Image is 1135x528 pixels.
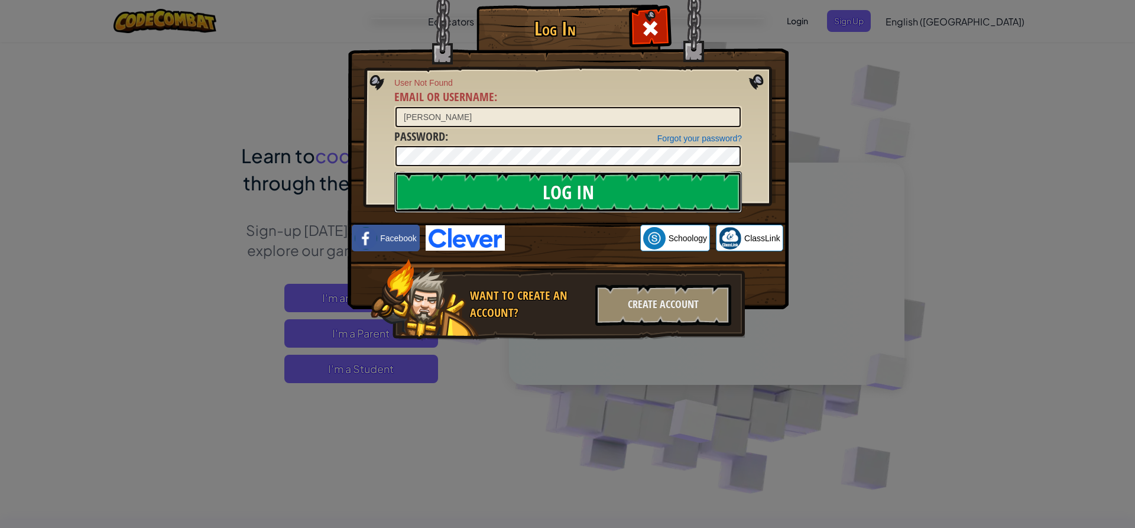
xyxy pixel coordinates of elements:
[505,225,640,251] iframe: زر تسجيل الدخول باستخدام حساب Google
[394,77,742,89] span: User Not Found
[394,89,494,105] span: Email or Username
[426,225,505,251] img: clever-logo-blue.png
[470,287,588,321] div: Want to create an account?
[394,128,445,144] span: Password
[719,227,741,250] img: classlink-logo-small.png
[479,18,630,39] h1: Log In
[394,89,497,106] label: :
[380,232,416,244] span: Facebook
[657,134,742,143] a: Forgot your password?
[394,128,448,145] label: :
[394,171,742,213] input: Log In
[595,284,731,326] div: Create Account
[744,232,780,244] span: ClassLink
[355,227,377,250] img: facebook_small.png
[643,227,666,250] img: schoology.png
[669,232,707,244] span: Schoology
